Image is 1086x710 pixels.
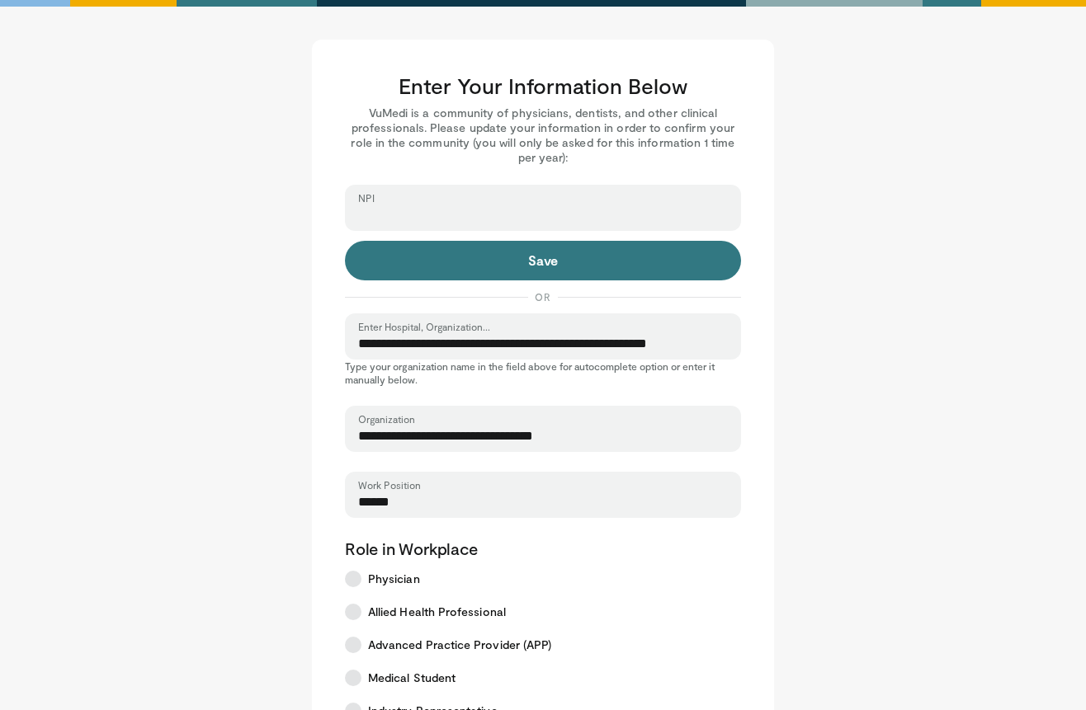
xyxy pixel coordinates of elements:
span: Allied Health Professional [368,604,506,620]
span: Physician [368,571,420,587]
span: Medical Student [368,670,456,686]
label: Enter Hospital, Organization... [358,320,490,333]
p: Type your organization name in the field above for autocomplete option or enter it manually below. [345,360,741,386]
h3: Enter Your Information Below [345,73,741,99]
span: Advanced Practice Provider (APP) [368,637,551,653]
p: VuMedi is a community of physicians, dentists, and other clinical professionals. Please update yo... [345,106,741,165]
span: OR [528,291,559,303]
label: Work Position [358,478,421,491]
label: NPI [358,191,375,205]
p: Role in Workplace [345,538,741,559]
button: Save [345,241,741,280]
label: Organization [358,412,415,426]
